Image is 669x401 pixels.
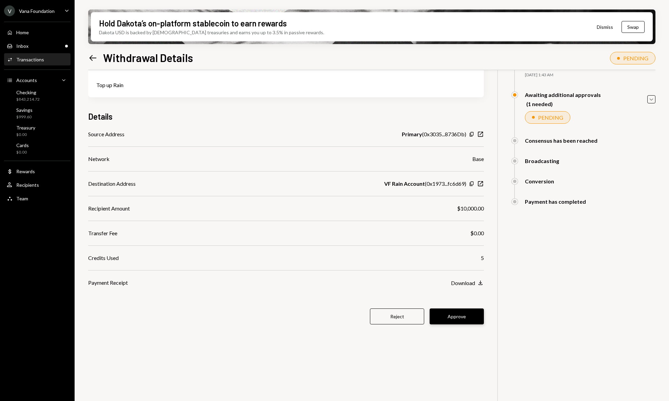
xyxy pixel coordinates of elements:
[88,180,136,188] div: Destination Address
[4,40,71,52] a: Inbox
[16,29,29,35] div: Home
[402,130,466,138] div: ( 0x3035...8736Db )
[526,101,601,107] div: (1 needed)
[4,26,71,38] a: Home
[16,43,28,49] div: Inbox
[4,192,71,204] a: Team
[88,279,128,287] div: Payment Receipt
[4,165,71,177] a: Rewards
[384,180,466,188] div: ( 0x1973...fc6d69 )
[4,53,71,65] a: Transactions
[384,180,425,188] b: VF Rain Account
[481,254,484,262] div: 5
[4,105,71,121] a: Savings$999.60
[16,196,28,201] div: Team
[96,81,476,89] div: Top up Rain
[622,21,645,33] button: Swap
[88,204,130,213] div: Recipient Amount
[88,254,119,262] div: Credits Used
[16,142,29,148] div: Cards
[538,114,563,121] div: PENDING
[402,130,422,138] b: Primary
[88,130,124,138] div: Source Address
[623,55,648,61] div: PENDING
[88,111,113,122] h3: Details
[525,198,586,205] div: Payment has completed
[4,74,71,86] a: Accounts
[4,5,15,16] div: V
[99,29,324,36] div: Dakota USD is backed by [DEMOGRAPHIC_DATA] treasuries and earns you up to 3.5% in passive rewards.
[16,149,29,155] div: $0.00
[16,89,40,95] div: Checking
[16,125,35,131] div: Treasury
[16,182,39,188] div: Recipients
[4,123,71,139] a: Treasury$0.00
[430,308,484,324] button: Approve
[88,155,110,163] div: Network
[16,57,44,62] div: Transactions
[16,77,37,83] div: Accounts
[525,178,554,184] div: Conversion
[103,51,193,64] h1: Withdrawal Details
[470,229,484,237] div: $0.00
[16,168,35,174] div: Rewards
[472,155,484,163] div: Base
[525,92,601,98] div: Awaiting additional approvals
[525,72,655,78] div: [DATE] 1:43 AM
[4,87,71,104] a: Checking$843,214.72
[16,132,35,138] div: $0.00
[588,19,622,35] button: Dismiss
[99,18,287,29] div: Hold Dakota’s on-platform stablecoin to earn rewards
[457,204,484,213] div: $10,000.00
[16,97,40,102] div: $843,214.72
[525,137,597,144] div: Consensus has been reached
[451,279,484,287] button: Download
[4,179,71,191] a: Recipients
[88,229,117,237] div: Transfer Fee
[4,140,71,157] a: Cards$0.00
[525,158,559,164] div: Broadcasting
[16,107,33,113] div: Savings
[16,114,33,120] div: $999.60
[451,280,475,286] div: Download
[370,308,424,324] button: Reject
[19,8,55,14] div: Vana Foundation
